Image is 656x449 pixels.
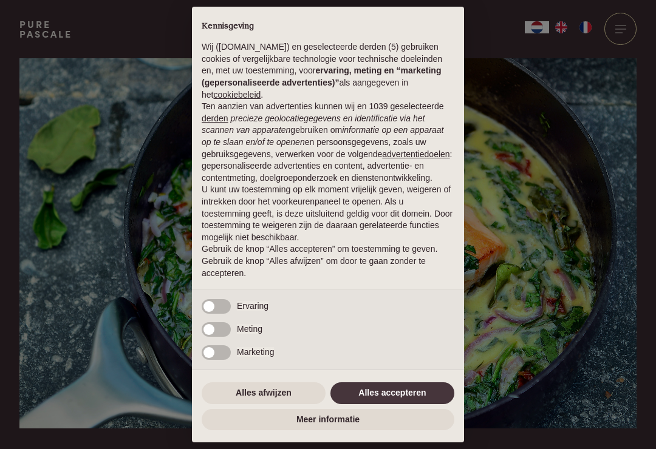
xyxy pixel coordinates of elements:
[202,125,444,147] em: informatie op een apparaat op te slaan en/of te openen
[382,149,449,161] button: advertentiedoelen
[202,21,454,32] h2: Kennisgeving
[202,113,228,125] button: derden
[202,101,454,184] p: Ten aanzien van advertenties kunnen wij en 1039 geselecteerde gebruiken om en persoonsgegevens, z...
[202,382,326,404] button: Alles afwijzen
[237,324,262,334] span: Meting
[202,184,454,243] p: U kunt uw toestemming op elk moment vrijelijk geven, weigeren of intrekken door het voorkeurenpan...
[237,347,274,357] span: Marketing
[202,66,441,87] strong: ervaring, meting en “marketing (gepersonaliseerde advertenties)”
[202,409,454,431] button: Meer informatie
[213,90,261,100] a: cookiebeleid
[330,382,454,404] button: Alles accepteren
[237,301,268,311] span: Ervaring
[202,113,425,135] em: precieze geolocatiegegevens en identificatie via het scannen van apparaten
[202,243,454,279] p: Gebruik de knop “Alles accepteren” om toestemming te geven. Gebruik de knop “Alles afwijzen” om d...
[202,41,454,101] p: Wij ([DOMAIN_NAME]) en geselecteerde derden (5) gebruiken cookies of vergelijkbare technologie vo...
